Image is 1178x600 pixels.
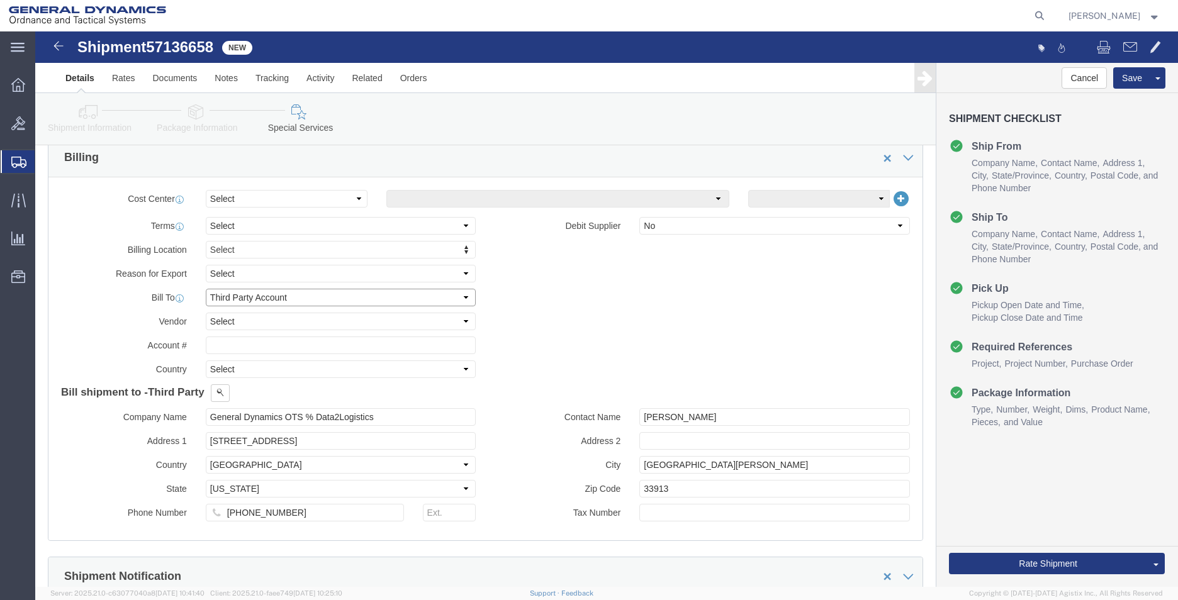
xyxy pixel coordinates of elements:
span: [DATE] 10:41:40 [155,589,205,597]
a: Support [530,589,561,597]
span: [DATE] 10:25:10 [293,589,342,597]
span: Copyright © [DATE]-[DATE] Agistix Inc., All Rights Reserved [969,588,1163,599]
img: logo [9,6,166,25]
a: Feedback [561,589,593,597]
span: Server: 2025.21.0-c63077040a8 [50,589,205,597]
span: LaShirl Montgomery [1069,9,1140,23]
span: Client: 2025.21.0-faee749 [210,589,342,597]
button: [PERSON_NAME] [1068,8,1161,23]
iframe: FS Legacy Container [35,31,1178,587]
